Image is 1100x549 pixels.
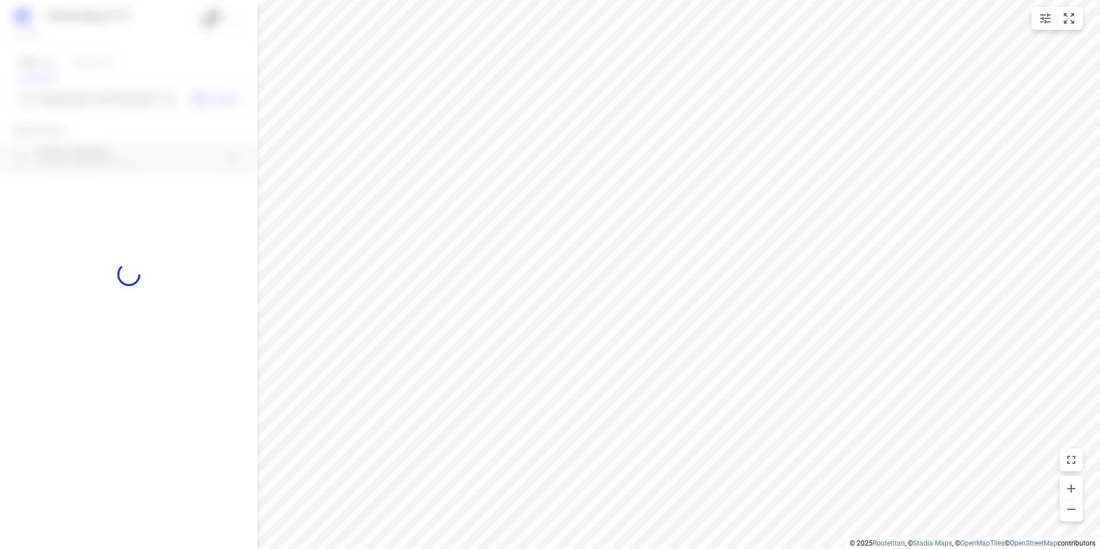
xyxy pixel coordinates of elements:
[960,539,1004,547] a: OpenMapTiles
[1057,7,1080,30] button: Fit zoom
[850,539,1095,547] li: © 2025 , © , © © contributors
[913,539,952,547] a: Stadia Maps
[1034,7,1057,30] button: Map settings
[1010,539,1057,547] a: OpenStreetMap
[1032,7,1083,30] div: small contained button group
[873,539,905,547] a: Routetitan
